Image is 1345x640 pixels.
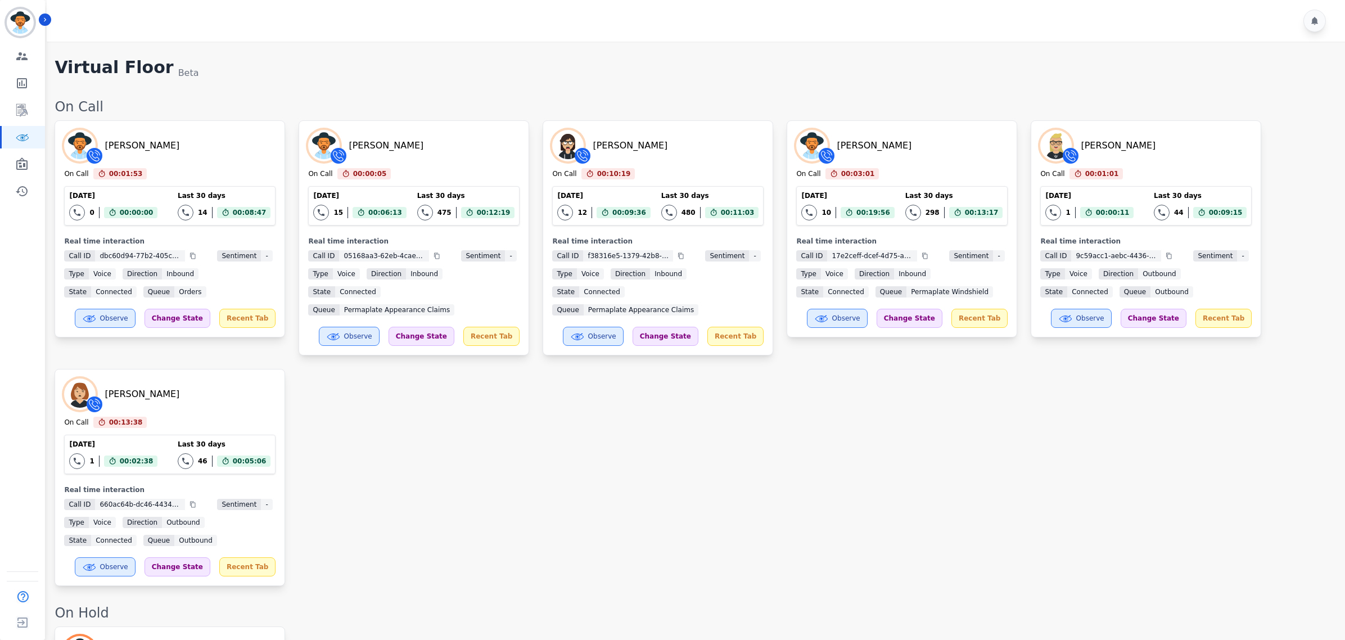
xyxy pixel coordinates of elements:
button: Observe [319,327,380,346]
span: - [1237,250,1248,262]
span: Observe [100,562,128,571]
span: connected [91,286,137,298]
div: On Call [796,169,820,179]
span: 00:09:36 [612,207,646,218]
span: Observe [100,314,128,323]
div: [DATE] [801,191,894,200]
div: [PERSON_NAME] [105,139,179,152]
div: Real time interaction [1040,237,1252,246]
span: Sentiment [949,250,993,262]
img: Avatar [64,378,96,410]
span: 00:11:03 [721,207,755,218]
span: State [308,286,335,298]
span: 00:05:06 [233,456,267,467]
div: On Call [552,169,576,179]
div: Real time interaction [796,237,1008,246]
span: Call ID [552,250,583,262]
span: 17e2ceff-dcef-4d75-a4e3-8b3ad64efb7c [827,250,917,262]
div: [DATE] [313,191,406,200]
span: Type [64,268,89,280]
span: 660ac64b-dc46-4434-b238-a4001e67a652 [95,499,185,510]
div: On Call [55,98,1334,116]
span: voice [89,268,116,280]
button: Observe [75,557,136,576]
span: f38316e5-1379-42b8-bd39-59416e6c8b44 [583,250,673,262]
div: Change State [389,327,454,346]
span: - [261,499,272,510]
div: On Hold [55,604,1334,622]
div: 480 [681,208,696,217]
div: Recent Tab [219,557,276,576]
img: Avatar [552,130,584,161]
span: voice [821,268,848,280]
span: Sentiment [705,250,749,262]
span: Direction [855,268,894,280]
span: Direction [123,517,162,528]
div: 298 [926,208,940,217]
span: inbound [162,268,198,280]
span: Queue [875,286,906,298]
span: 00:10:19 [597,168,631,179]
span: Direction [367,268,406,280]
span: 00:09:15 [1209,207,1243,218]
span: 00:08:47 [233,207,267,218]
span: Queue [143,286,174,298]
div: 0 [89,208,94,217]
span: - [749,250,760,262]
span: connected [1067,286,1113,298]
span: Observe [832,314,860,323]
div: Change State [145,557,210,576]
span: 9c59acc1-aebc-4436-9d41-000830d4426a [1071,250,1161,262]
div: [PERSON_NAME] [837,139,911,152]
div: [DATE] [1045,191,1134,200]
span: Permaplate Windshield [906,286,993,298]
div: 46 [198,457,207,466]
div: On Call [64,169,88,179]
span: Type [796,268,821,280]
div: [PERSON_NAME] [349,139,423,152]
span: voice [1065,268,1092,280]
span: Sentiment [1193,250,1237,262]
span: Type [552,268,577,280]
span: inbound [894,268,931,280]
span: - [261,250,272,262]
span: inbound [650,268,687,280]
span: Outbound [174,535,217,546]
span: Observe [1076,314,1104,323]
span: 00:00:05 [353,168,387,179]
div: Recent Tab [707,327,764,346]
div: 14 [198,208,207,217]
span: connected [823,286,869,298]
span: Type [64,517,89,528]
div: [PERSON_NAME] [1081,139,1156,152]
div: Recent Tab [951,309,1008,328]
div: Last 30 days [178,440,270,449]
div: [DATE] [557,191,650,200]
span: outbound [1138,268,1181,280]
span: voice [333,268,360,280]
span: 00:00:00 [120,207,154,218]
div: [DATE] [69,191,157,200]
span: 00:06:13 [368,207,402,218]
div: Last 30 days [905,191,1003,200]
span: Call ID [64,250,95,262]
img: Avatar [64,130,96,161]
span: - [505,250,516,262]
div: 44 [1174,208,1184,217]
div: Recent Tab [463,327,520,346]
span: voice [89,517,116,528]
img: Avatar [308,130,340,161]
span: Sentiment [461,250,505,262]
div: 1 [89,457,94,466]
span: 00:01:53 [109,168,143,179]
span: Permaplate Appearance Claims [340,304,454,316]
h1: Virtual Floor [55,57,173,80]
span: Queue [308,304,339,316]
span: - [993,250,1004,262]
div: [PERSON_NAME] [593,139,667,152]
div: [PERSON_NAME] [105,387,179,401]
div: [DATE] [69,440,157,449]
span: 00:01:01 [1085,168,1119,179]
button: Observe [807,309,868,328]
div: Last 30 days [1154,191,1247,200]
